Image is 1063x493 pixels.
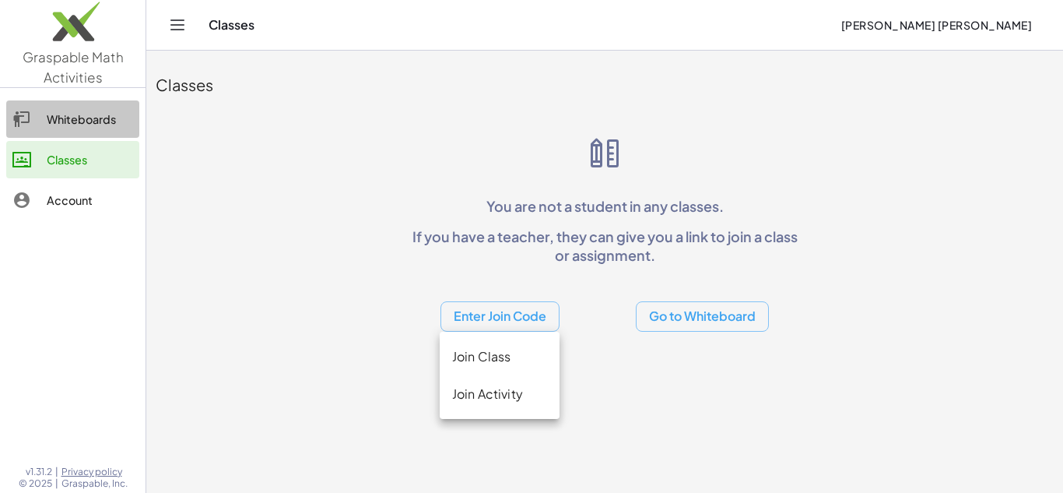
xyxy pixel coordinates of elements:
[19,477,52,490] span: © 2025
[405,227,804,264] p: If you have a teacher, they can give you a link to join a class or assignment.
[156,74,1054,96] div: Classes
[61,477,128,490] span: Graspable, Inc.
[61,466,128,478] a: Privacy policy
[47,150,133,169] div: Classes
[452,385,547,403] div: Join Activity
[636,301,769,332] button: Go to Whiteboard
[6,100,139,138] a: Whiteboards
[47,191,133,210] div: Account
[55,466,58,478] span: |
[23,48,124,86] span: Graspable Math Activities
[440,301,560,332] button: Enter Join Code
[405,197,804,215] p: You are not a student in any classes.
[6,181,139,219] a: Account
[452,347,547,366] div: Join Class
[26,466,52,478] span: v1.31.2
[828,11,1044,39] button: [PERSON_NAME] [PERSON_NAME]
[47,110,133,129] div: Whiteboards
[840,18,1032,32] span: [PERSON_NAME] [PERSON_NAME]
[55,477,58,490] span: |
[165,12,190,37] button: Toggle navigation
[6,141,139,178] a: Classes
